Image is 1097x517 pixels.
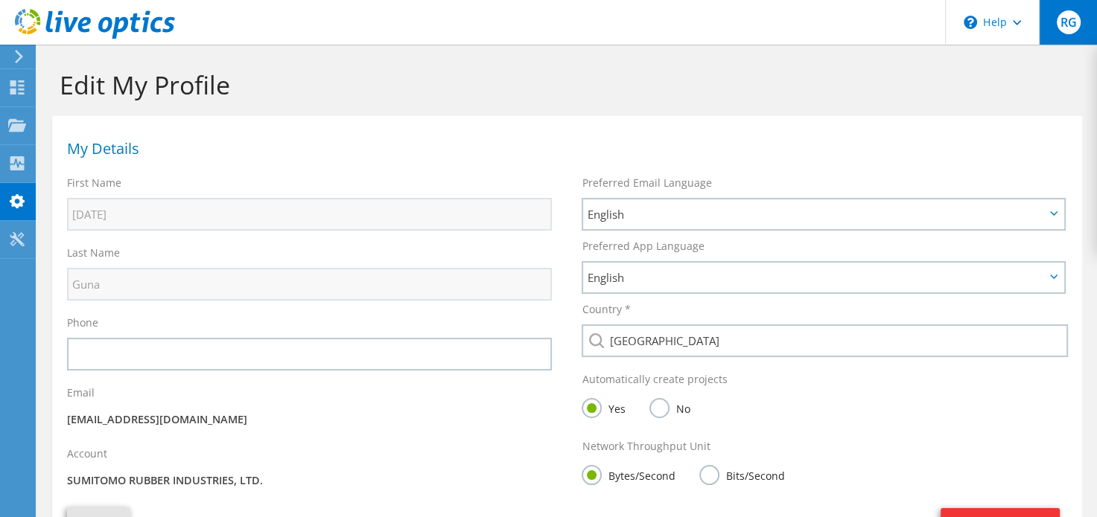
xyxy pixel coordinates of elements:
[67,446,107,461] label: Account
[587,269,1045,286] span: English
[67,472,552,489] p: SUMITOMO RUBBER INDUSTRIES, LTD.
[582,176,711,190] label: Preferred Email Language
[582,302,630,317] label: Country *
[699,465,784,484] label: Bits/Second
[582,239,704,254] label: Preferred App Language
[582,465,675,484] label: Bytes/Second
[67,315,98,330] label: Phone
[67,385,95,400] label: Email
[67,176,121,190] label: First Name
[582,439,710,454] label: Network Throughput Unit
[67,245,120,260] label: Last Name
[582,372,727,387] label: Automatically create projects
[587,205,1045,223] span: English
[649,398,690,417] label: No
[60,69,1067,100] h1: Edit My Profile
[1057,10,1081,34] span: RG
[582,398,625,417] label: Yes
[67,141,1060,156] h1: My Details
[67,411,552,428] p: [EMAIL_ADDRESS][DOMAIN_NAME]
[964,16,977,29] svg: \n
